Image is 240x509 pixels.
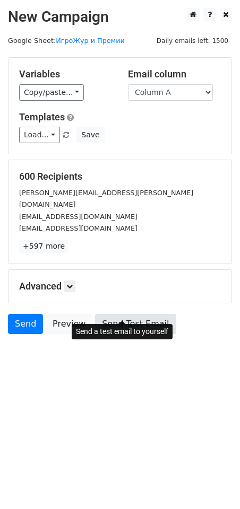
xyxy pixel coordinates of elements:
small: Google Sheet: [8,37,125,45]
a: Preview [46,314,92,334]
a: +597 more [19,240,68,253]
span: Daily emails left: 1500 [153,35,232,47]
small: [PERSON_NAME][EMAIL_ADDRESS][PERSON_NAME][DOMAIN_NAME] [19,189,193,209]
a: Send [8,314,43,334]
a: Copy/paste... [19,84,84,101]
a: Send Test Email [95,314,176,334]
h5: Email column [128,68,221,80]
h5: Variables [19,68,112,80]
div: Send a test email to yourself [72,324,173,339]
h2: New Campaign [8,8,232,26]
button: Save [76,127,104,143]
a: Daily emails left: 1500 [153,37,232,45]
a: Templates [19,111,65,122]
h5: 600 Recipients [19,171,221,182]
a: Load... [19,127,60,143]
h5: Advanced [19,280,221,292]
small: [EMAIL_ADDRESS][DOMAIN_NAME] [19,213,138,221]
a: ИгроЖур и Премии [56,37,125,45]
iframe: Chat Widget [187,458,240,509]
small: [EMAIL_ADDRESS][DOMAIN_NAME] [19,224,138,232]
